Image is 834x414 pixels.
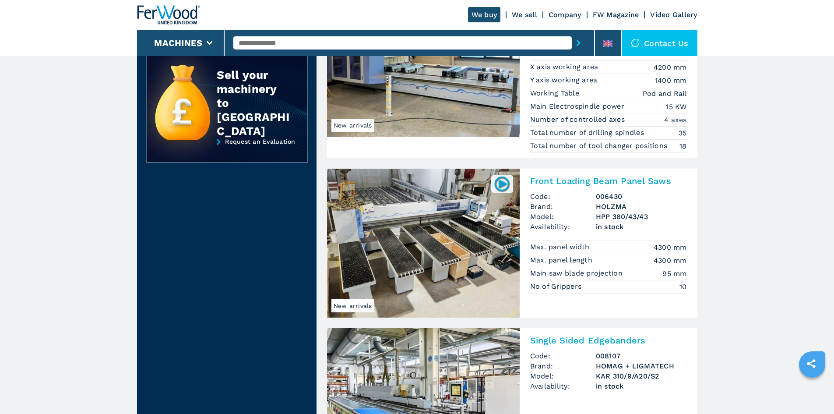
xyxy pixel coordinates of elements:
a: Front Loading Beam Panel Saws HOLZMA HPP 380/43/43New arrivals006430Front Loading Beam Panel Saws... [327,169,697,318]
a: Company [549,11,581,19]
em: 4300 mm [654,242,687,252]
span: New arrivals [331,119,374,132]
span: Code: [530,351,596,361]
p: No of Grippers [530,282,584,291]
a: Request an Evaluation [146,138,308,170]
p: Max. panel length [530,255,595,265]
h3: HOMAG + LIGMATECH [596,361,687,371]
div: Sell your machinery to [GEOGRAPHIC_DATA] [217,68,289,138]
div: Contact us [622,30,697,56]
h3: KAR 310/9/A20/S2 [596,371,687,381]
span: Brand: [530,202,596,212]
span: Availability: [530,381,596,391]
h2: Single Sided Edgebanders [530,335,687,346]
h3: HPP 380/43/43 [596,212,687,222]
iframe: Chat [797,375,827,407]
p: Max. panel width [530,242,592,252]
button: Machines [154,38,202,48]
span: in stock [596,222,687,232]
em: 18 [679,141,687,151]
a: We buy [468,7,501,22]
span: in stock [596,381,687,391]
em: 15 KW [666,102,686,112]
span: Model: [530,212,596,222]
p: Y axis working area [530,75,600,85]
em: 1400 mm [655,75,687,85]
button: submit-button [572,33,585,53]
span: Model: [530,371,596,381]
img: Ferwood [137,5,200,25]
h3: 006430 [596,191,687,202]
em: 4 axes [664,115,687,125]
a: sharethis [800,353,822,375]
h3: 008107 [596,351,687,361]
p: Working Table [530,88,582,98]
em: 35 [679,128,687,138]
h3: HOLZMA [596,202,687,212]
a: FW Magazine [593,11,639,19]
img: 006430 [493,175,510,192]
span: New arrivals [331,299,374,312]
img: Front Loading Beam Panel Saws HOLZMA HPP 380/43/43 [327,169,520,318]
img: Contact us [631,39,640,47]
span: Code: [530,191,596,202]
p: Number of controlled axes [530,115,627,124]
a: Video Gallery [650,11,697,19]
span: Availability: [530,222,596,232]
em: 95 mm [662,269,686,279]
p: Total number of tool changer positions [530,141,670,151]
a: We sell [512,11,537,19]
p: Main saw blade projection [530,269,625,278]
h2: Front Loading Beam Panel Saws [530,176,687,186]
em: Pod and Rail [643,88,687,99]
em: 4300 mm [654,255,687,265]
p: Total number of drilling spindles [530,128,647,138]
span: Brand: [530,361,596,371]
p: X axis working area [530,62,601,72]
em: 10 [679,282,687,292]
em: 4200 mm [654,62,687,72]
p: Main Electrospindle power [530,102,627,111]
